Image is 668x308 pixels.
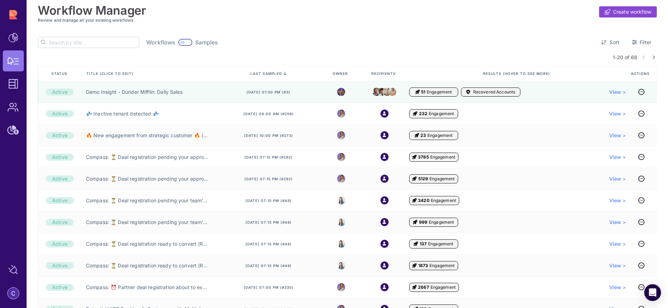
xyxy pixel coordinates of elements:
[613,8,651,15] span: Create workflow
[483,71,552,76] span: Results (Hover to see more)
[86,284,209,291] a: Compass: ⏰ Partner deal registration about to expire ⏰ (AE)
[86,154,209,161] a: Compass: ⏳ Deal registration pending your approval (RPM) ⏳
[418,176,428,182] span: 5129
[473,89,516,95] span: Recovered Accounts
[337,240,345,248] img: 8525803544391_e4bc78f9dfe39fb1ff36_32.jpg
[427,133,453,138] span: Engagement
[418,263,428,268] span: 1873
[414,241,418,247] i: Engagement
[46,132,74,139] div: Active
[429,176,455,182] span: Engagement
[86,175,209,182] a: Compass: ⏳ Deal registration pending your approval (AE) ⏳
[337,153,345,161] img: 8988563339665_5a12f1d3e1fcf310ea11_32.png
[413,111,417,117] i: Engagement
[412,198,417,203] i: Engagement
[146,39,175,46] span: Workflows
[431,285,456,290] span: Engagement
[246,198,292,203] span: [DATE] 07:15 pm (#48)
[371,71,397,76] span: Recipients
[246,220,292,225] span: [DATE] 07:15 pm (#48)
[46,262,74,269] div: Active
[613,54,637,61] span: 1-20 of 68
[337,131,345,139] img: 8988563339665_5a12f1d3e1fcf310ea11_32.png
[333,71,349,76] span: Owner
[429,111,454,117] span: Engagement
[429,219,454,225] span: Engagement
[378,88,386,96] img: jim.jpeg
[46,197,74,204] div: Active
[413,219,417,225] i: Engagement
[420,133,426,138] span: 23
[418,285,429,290] span: 2667
[46,175,74,182] div: Active
[609,284,626,291] span: View >
[609,89,626,96] a: View >
[337,196,345,204] img: 8525803544391_e4bc78f9dfe39fb1ff36_32.jpg
[418,154,429,160] span: 3785
[372,86,381,97] img: kelly.png
[430,154,455,160] span: Engagement
[610,39,619,46] span: Sort
[337,283,345,291] img: 8988563339665_5a12f1d3e1fcf310ea11_32.png
[609,240,626,247] a: View >
[46,219,74,226] div: Active
[412,263,417,268] i: Engagement
[246,241,292,246] span: [DATE] 07:15 pm (#48)
[420,241,427,247] span: 137
[244,285,293,290] span: [DATE] 07:00 pm (#335)
[243,111,294,116] span: [DATE] 04:00 am (#256)
[609,132,626,139] a: View >
[86,219,209,226] a: Compass: ⏳ Deal registration pending your team's approval (RPM Manager) ⏳
[388,86,396,97] img: stanley.jpeg
[86,71,135,76] span: Title (click to edit)
[609,154,626,161] a: View >
[86,132,209,139] a: 🔥 New engagement from strategic customer 🔥 (BDR)
[421,89,425,95] span: 51
[86,240,209,247] a: Compass: ⏳ Deal registration ready to convert (RPM Manager) ⏳
[383,86,391,97] img: dwight.png
[429,263,455,268] span: Engagement
[247,90,290,94] span: [DATE] 01:50 pm (#3)
[412,176,417,182] i: Engagement
[337,88,345,96] img: michael.jpeg
[466,89,470,95] i: Accounts
[195,39,218,46] span: Samples
[337,110,345,118] img: 8988563339665_5a12f1d3e1fcf310ea11_32.png
[640,39,651,46] span: Filter
[8,288,19,299] img: account-photo
[419,111,427,117] span: 232
[609,110,626,117] a: View >
[46,89,74,96] div: Active
[46,154,74,161] div: Active
[244,176,293,181] span: [DATE] 07:15 pm (#292)
[418,198,429,203] span: 3420
[412,154,417,160] i: Engagement
[86,89,183,96] a: Demo Insight - Dunder Mifflin: Daily Sales
[412,285,417,290] i: Engagement
[428,241,453,247] span: Engagement
[86,197,209,204] a: Compass: ⏳ Deal registration pending your team's approval (AE Manager) ⏳
[46,240,74,247] div: Active
[644,284,661,301] div: Open Intercom Messenger
[337,261,345,269] img: 8525803544391_e4bc78f9dfe39fb1ff36_32.jpg
[244,155,293,160] span: [DATE] 07:15 pm (#292)
[337,218,345,226] img: 8525803544391_e4bc78f9dfe39fb1ff36_32.jpg
[86,110,159,117] a: 💤 Inactive tenant detected 💤
[51,71,69,76] span: Status
[631,71,651,76] span: Actions
[337,175,345,183] img: 8988563339665_5a12f1d3e1fcf310ea11_32.png
[46,284,74,291] div: Active
[415,89,420,95] i: Engagement
[250,71,282,76] span: last sampled
[415,133,419,138] i: Engagement
[609,197,626,204] a: View >
[609,262,626,269] a: View >
[38,17,657,23] h3: Review and manage all your existing workflows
